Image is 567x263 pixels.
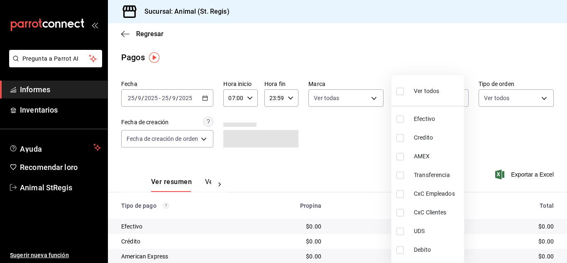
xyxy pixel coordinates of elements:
span: Ver todos [414,87,439,96]
span: UDS [414,227,461,236]
span: Credito [414,133,461,142]
span: CxC Empleados [414,189,461,198]
img: Marcador de información sobre herramientas [149,52,159,63]
span: Transferencia [414,171,461,179]
span: CxC Clientes [414,208,461,217]
span: AMEX [414,152,461,161]
span: Debito [414,246,461,254]
span: Efectivo [414,115,461,123]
